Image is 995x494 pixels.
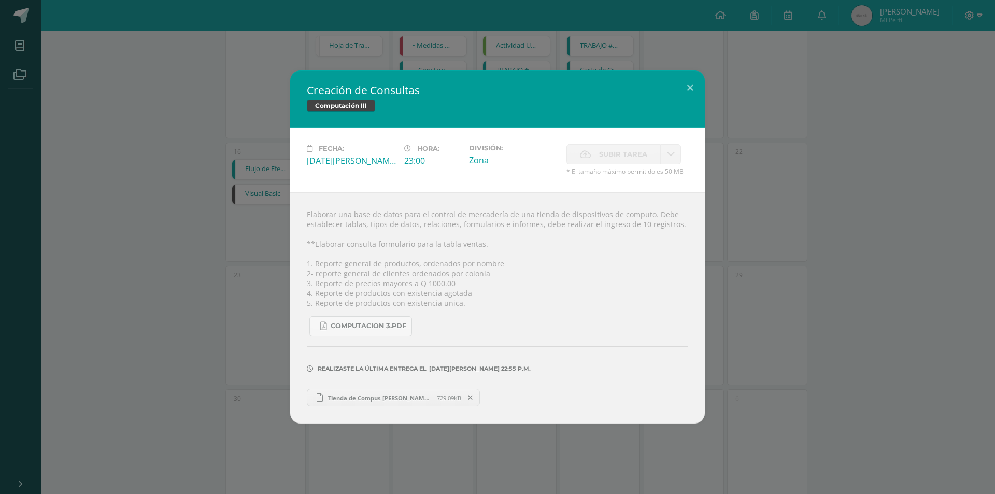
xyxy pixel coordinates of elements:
[307,155,396,166] div: [DATE][PERSON_NAME]
[307,389,480,406] a: Tienda de Compus [PERSON_NAME].accdb 729.09KB
[469,144,558,152] label: División:
[462,392,479,403] span: Remover entrega
[675,70,705,106] button: Close (Esc)
[309,316,412,336] a: Computacion 3.pdf
[290,192,705,424] div: Elaborar una base de datos para el control de mercadería de una tienda de dispositivos de computo...
[307,100,375,112] span: Computación III
[319,145,344,152] span: Fecha:
[469,154,558,166] div: Zona
[566,167,688,176] span: * El tamaño máximo permitido es 50 MB
[437,394,461,402] span: 729.09KB
[323,394,437,402] span: Tienda de Compus [PERSON_NAME].accdb
[566,144,661,164] label: La fecha de entrega ha expirado
[404,155,461,166] div: 23:00
[661,144,681,164] a: La fecha de entrega ha expirado
[331,322,406,330] span: Computacion 3.pdf
[427,369,531,369] span: [DATE][PERSON_NAME] 22:55 p.m.
[307,83,688,97] h2: Creación de Consultas
[599,145,647,164] span: Subir tarea
[417,145,439,152] span: Hora:
[318,365,427,372] span: Realizaste la última entrega el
